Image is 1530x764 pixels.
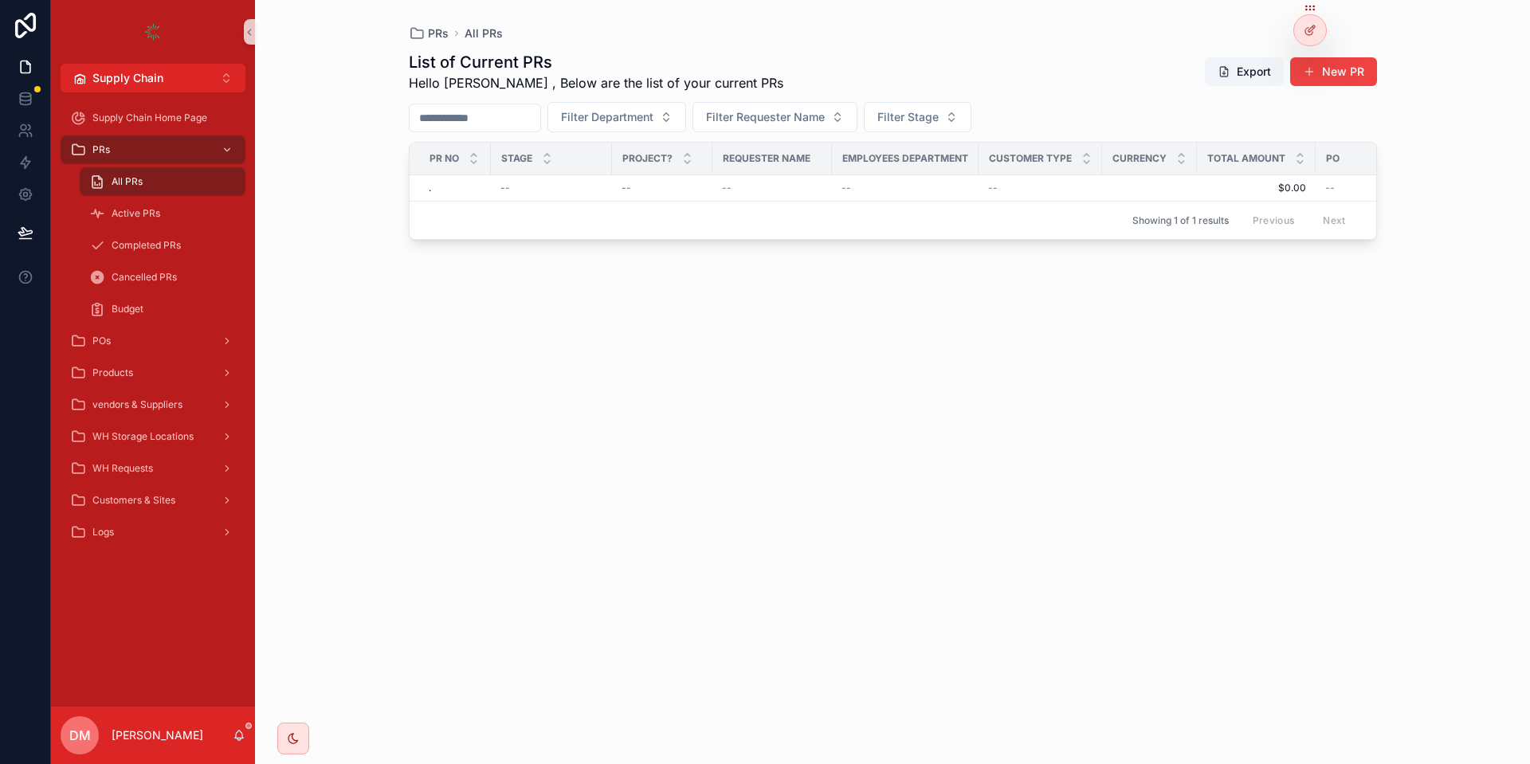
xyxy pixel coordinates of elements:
[428,25,449,41] span: PRs
[1132,214,1229,227] span: Showing 1 of 1 results
[1205,57,1284,86] button: Export
[561,109,653,125] span: Filter Department
[92,494,175,507] span: Customers & Sites
[61,327,245,355] a: POs
[842,152,968,165] span: Employees Department
[61,454,245,483] a: WH Requests
[501,152,532,165] span: Stage
[1290,57,1377,86] button: New PR
[722,182,822,194] a: --
[80,263,245,292] a: Cancelled PRs
[989,152,1072,165] span: Customer Type
[1112,152,1167,165] span: Currency
[409,25,449,41] a: PRs
[864,102,971,132] button: Select Button
[92,366,133,379] span: Products
[430,152,459,165] span: PR NO
[500,182,602,194] a: --
[61,390,245,419] a: vendors & Suppliers
[429,182,431,194] span: .
[80,231,245,260] a: Completed PRs
[692,102,857,132] button: Select Button
[1326,152,1340,165] span: PO
[61,135,245,164] a: PRs
[622,182,703,194] a: --
[112,727,203,743] p: [PERSON_NAME]
[706,109,825,125] span: Filter Requester Name
[1206,182,1306,194] a: $0.00
[1325,182,1430,194] a: --
[622,182,631,194] span: --
[622,152,673,165] span: Project?
[1207,152,1285,165] span: Total Amount
[69,726,91,745] span: DM
[51,92,255,567] div: scrollable content
[92,335,111,347] span: POs
[112,175,143,188] span: All PRs
[547,102,686,132] button: Select Button
[61,518,245,547] a: Logs
[841,182,851,194] span: --
[61,486,245,515] a: Customers & Sites
[80,295,245,323] a: Budget
[80,199,245,228] a: Active PRs
[92,398,182,411] span: vendors & Suppliers
[61,104,245,132] a: Supply Chain Home Page
[112,239,181,252] span: Completed PRs
[500,182,510,194] span: --
[61,64,245,92] button: Select Button
[1325,182,1335,194] span: --
[112,303,143,315] span: Budget
[722,182,732,194] span: --
[61,358,245,387] a: Products
[877,109,939,125] span: Filter Stage
[140,19,166,45] img: App logo
[465,25,503,41] a: All PRs
[988,182,1093,194] a: --
[988,182,998,194] span: --
[409,73,783,92] span: Hello [PERSON_NAME] , Below are the list of your current PRs
[92,112,207,124] span: Supply Chain Home Page
[723,152,810,165] span: Requester Name
[429,182,481,194] a: .
[92,526,114,539] span: Logs
[92,430,194,443] span: WH Storage Locations
[112,271,177,284] span: Cancelled PRs
[61,422,245,451] a: WH Storage Locations
[80,167,245,196] a: All PRs
[92,70,163,86] span: Supply Chain
[112,207,160,220] span: Active PRs
[841,182,969,194] a: --
[92,143,110,156] span: PRs
[409,51,783,73] h1: List of Current PRs
[92,462,153,475] span: WH Requests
